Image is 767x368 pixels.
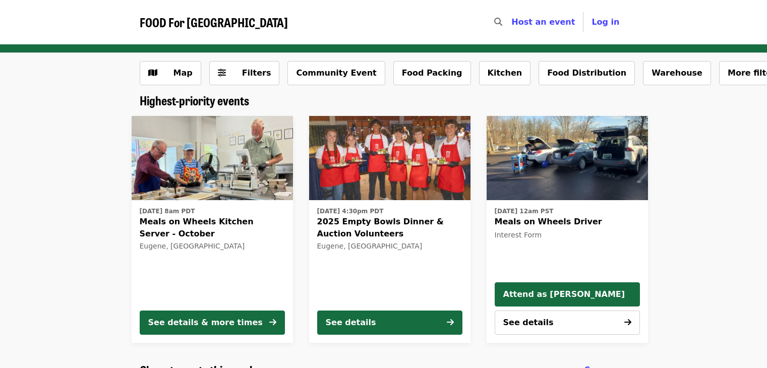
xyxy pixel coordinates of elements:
[317,216,462,240] span: 2025 Empty Bowls Dinner & Auction Volunteers
[269,318,276,327] i: arrow-right icon
[495,204,640,242] a: See details for "Meals on Wheels Driver"
[317,207,384,216] time: [DATE] 4:30pm PDT
[511,17,575,27] a: Host an event
[393,61,471,85] button: Food Packing
[494,17,502,27] i: search icon
[140,91,249,109] span: Highest-priority events
[140,61,201,85] button: Show map view
[209,61,280,85] button: Filters (0 selected)
[539,61,635,85] button: Food Distribution
[495,207,554,216] time: [DATE] 12am PST
[140,207,195,216] time: [DATE] 8am PDT
[148,68,157,78] i: map icon
[643,61,711,85] button: Warehouse
[132,116,293,201] img: Meals on Wheels Kitchen Server - October organized by FOOD For Lane County
[317,311,462,335] button: See details
[495,231,542,239] span: Interest Form
[447,318,454,327] i: arrow-right icon
[503,318,554,327] span: See details
[140,242,285,251] div: Eugene, [GEOGRAPHIC_DATA]
[495,216,640,228] span: Meals on Wheels Driver
[140,216,285,240] span: Meals on Wheels Kitchen Server - October
[583,12,627,32] button: Log in
[309,116,470,343] a: See details for "2025 Empty Bowls Dinner & Auction Volunteers"
[479,61,531,85] button: Kitchen
[487,116,648,201] a: Meals on Wheels Driver
[495,282,640,306] button: Attend as [PERSON_NAME]
[495,311,640,335] button: See details
[140,311,285,335] button: See details & more times
[140,15,288,30] a: FOOD For [GEOGRAPHIC_DATA]
[140,93,249,108] a: Highest-priority events
[309,116,470,201] img: 2025 Empty Bowls Dinner & Auction Volunteers organized by FOOD For Lane County
[148,317,263,329] div: See details & more times
[317,242,462,251] div: Eugene, [GEOGRAPHIC_DATA]
[326,317,376,329] div: See details
[487,116,648,201] img: Meals on Wheels Driver organized by FOOD For Lane County
[508,10,516,34] input: Search
[218,68,226,78] i: sliders-h icon
[140,13,288,31] span: FOOD For [GEOGRAPHIC_DATA]
[242,68,271,78] span: Filters
[287,61,385,85] button: Community Event
[624,318,631,327] i: arrow-right icon
[132,93,636,108] div: Highest-priority events
[503,288,631,300] span: Attend as [PERSON_NAME]
[592,17,619,27] span: Log in
[132,116,293,343] a: See details for "Meals on Wheels Kitchen Server - October"
[173,68,193,78] span: Map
